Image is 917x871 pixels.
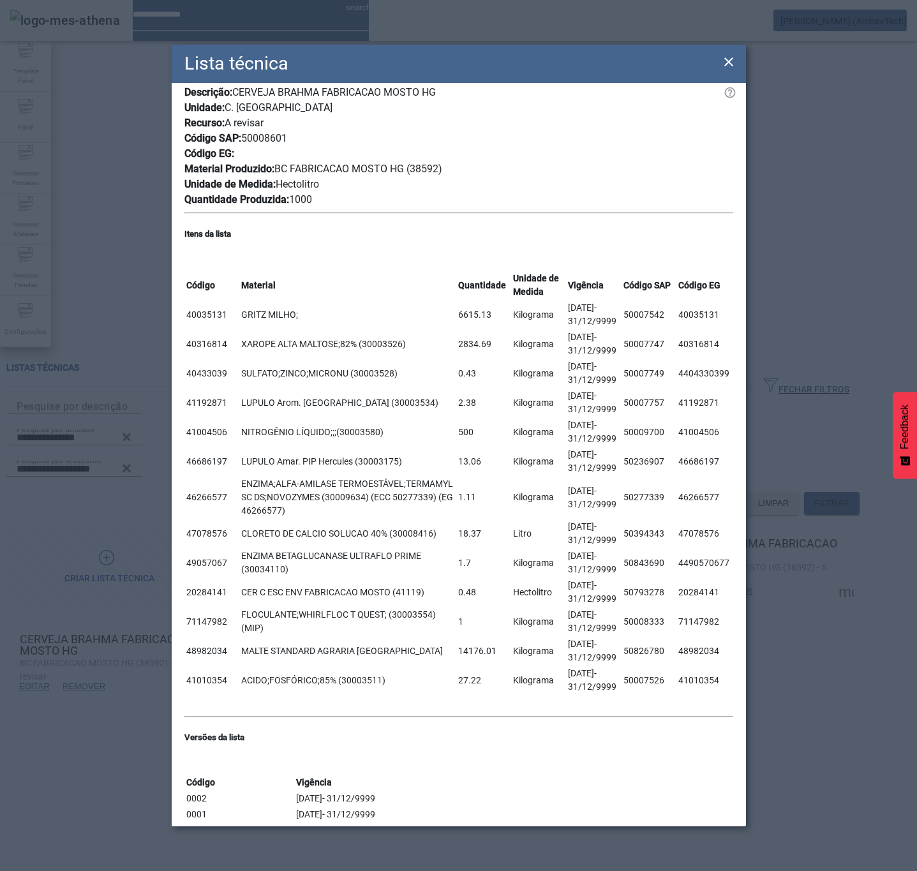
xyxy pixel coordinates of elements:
td: 49057067 [186,549,239,577]
td: 20284141 [186,578,239,606]
td: [DATE] [295,791,731,806]
td: 500 [458,418,511,446]
h2: Lista técnica [184,50,288,77]
td: CLORETO DE CALCIO SOLUCAO 40% (30008416) [241,519,456,547]
th: Código EG [678,271,731,299]
td: 0001 [186,807,295,822]
h5: Itens da lista [184,228,733,241]
td: 47078576 [186,519,239,547]
td: 2834.69 [458,330,511,358]
td: 40035131 [678,301,731,329]
td: 1 [458,607,511,636]
td: Kilograma [512,359,566,387]
td: [DATE] [567,447,621,475]
td: LUPULO Arom. [GEOGRAPHIC_DATA] (30003534) [241,389,456,417]
span: - 31/12/9999 [322,809,375,819]
span: Unidade de Medida: [184,178,276,190]
td: [DATE] [567,607,621,636]
td: LUPULO Amar. PIP Hercules (30003175) [241,447,456,475]
button: Feedback - Mostrar pesquisa [893,392,917,479]
td: Kilograma [512,607,566,636]
th: Material [241,271,456,299]
td: SULFATO;ZINCO;MICRONU (30003528) [241,359,456,387]
span: C. [GEOGRAPHIC_DATA] [225,101,332,114]
td: 50007757 [623,389,676,417]
td: 0.48 [458,578,511,606]
td: 1.11 [458,477,511,518]
td: 40035131 [186,301,239,329]
td: [DATE] [567,301,621,329]
td: 4490570677 [678,549,731,577]
td: Kilograma [512,301,566,329]
td: [DATE] [567,418,621,446]
td: [DATE] [567,330,621,358]
td: [DATE] [567,359,621,387]
td: 50843690 [623,549,676,577]
td: 71147982 [678,607,731,636]
td: [DATE] [295,807,731,822]
th: Código SAP [623,271,676,299]
td: ACIDO;FOSFÓRICO;85% (30003511) [241,666,456,694]
td: [DATE] [567,389,621,417]
td: 4404330399 [678,359,731,387]
td: 50007526 [623,666,676,694]
td: Kilograma [512,549,566,577]
span: 50008601 [241,132,287,144]
td: Litro [512,519,566,547]
td: [DATE] [567,519,621,547]
td: 50394343 [623,519,676,547]
td: 1.7 [458,549,511,577]
td: 50007747 [623,330,676,358]
th: Vigência [295,775,731,790]
td: 50793278 [623,578,676,606]
td: 14176.01 [458,637,511,665]
td: [DATE] [567,477,621,518]
td: 46266577 [186,477,239,518]
td: 50277339 [623,477,676,518]
td: 50236907 [623,447,676,475]
h5: Versões da lista [184,731,733,744]
th: Código [186,271,239,299]
td: 27.22 [458,666,511,694]
td: XAROPE ALTA MALTOSE;82% (30003526) [241,330,456,358]
td: 48982034 [186,637,239,665]
td: 2.38 [458,389,511,417]
td: Kilograma [512,330,566,358]
td: 41192871 [678,389,731,417]
td: ENZIMA BETAGLUCANASE ULTRAFLO PRIME (30034110) [241,549,456,577]
td: 41004506 [678,418,731,446]
td: Hectolitro [512,578,566,606]
th: Unidade de Medida [512,271,566,299]
td: 0002 [186,791,295,806]
span: CERVEJA BRAHMA FABRICACAO MOSTO HG [232,86,436,98]
td: 50008333 [623,607,676,636]
td: 50007749 [623,359,676,387]
span: Código EG: [184,147,234,160]
span: - 31/12/9999 [322,793,375,803]
span: Recurso: [184,117,225,129]
td: [DATE] [567,549,621,577]
td: CER C ESC ENV FABRICACAO MOSTO (41119) [241,578,456,606]
td: 46686197 [186,447,239,475]
td: 50826780 [623,637,676,665]
th: Código [186,775,295,790]
td: Kilograma [512,447,566,475]
td: 41010354 [678,666,731,694]
td: 50007542 [623,301,676,329]
td: 41192871 [186,389,239,417]
span: BC FABRICACAO MOSTO HG (38592) [274,163,442,175]
td: Kilograma [512,418,566,446]
td: [DATE] [567,637,621,665]
td: Kilograma [512,666,566,694]
td: 71147982 [186,607,239,636]
span: Unidade: [184,101,225,114]
td: [DATE] [567,578,621,606]
td: Kilograma [512,477,566,518]
th: Quantidade [458,271,511,299]
td: 40316814 [678,330,731,358]
span: Material Produzido: [184,163,274,175]
td: GRITZ MILHO; [241,301,456,329]
td: 0.43 [458,359,511,387]
span: Descrição: [184,86,232,98]
td: 13.06 [458,447,511,475]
